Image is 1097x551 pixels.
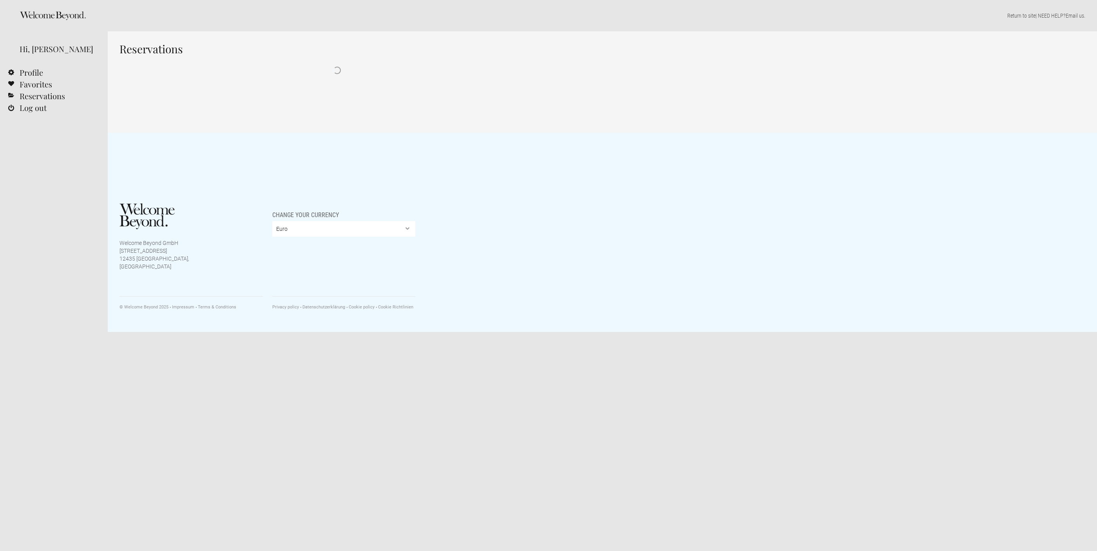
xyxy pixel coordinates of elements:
[196,304,236,310] a: Terms & Conditions
[20,43,96,55] div: Hi, [PERSON_NAME]
[119,43,554,55] h1: Reservations
[1066,13,1084,19] a: Email us
[119,239,189,270] p: Welcome Beyond GmbH [STREET_ADDRESS] 12435 [GEOGRAPHIC_DATA], [GEOGRAPHIC_DATA]
[119,12,1085,20] p: | NEED HELP? .
[170,304,194,310] a: Impressum
[119,203,175,229] img: Welcome Beyond
[272,203,339,219] span: Change your currency
[376,304,413,310] a: Cookie Richtlinien
[272,221,416,237] select: Change your currency
[119,304,168,310] span: © Welcome Beyond 2025
[1007,13,1035,19] a: Return to site
[300,304,345,310] a: Datenschutzerklärung
[346,304,375,310] a: Cookie policy
[272,304,299,310] a: Privacy policy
